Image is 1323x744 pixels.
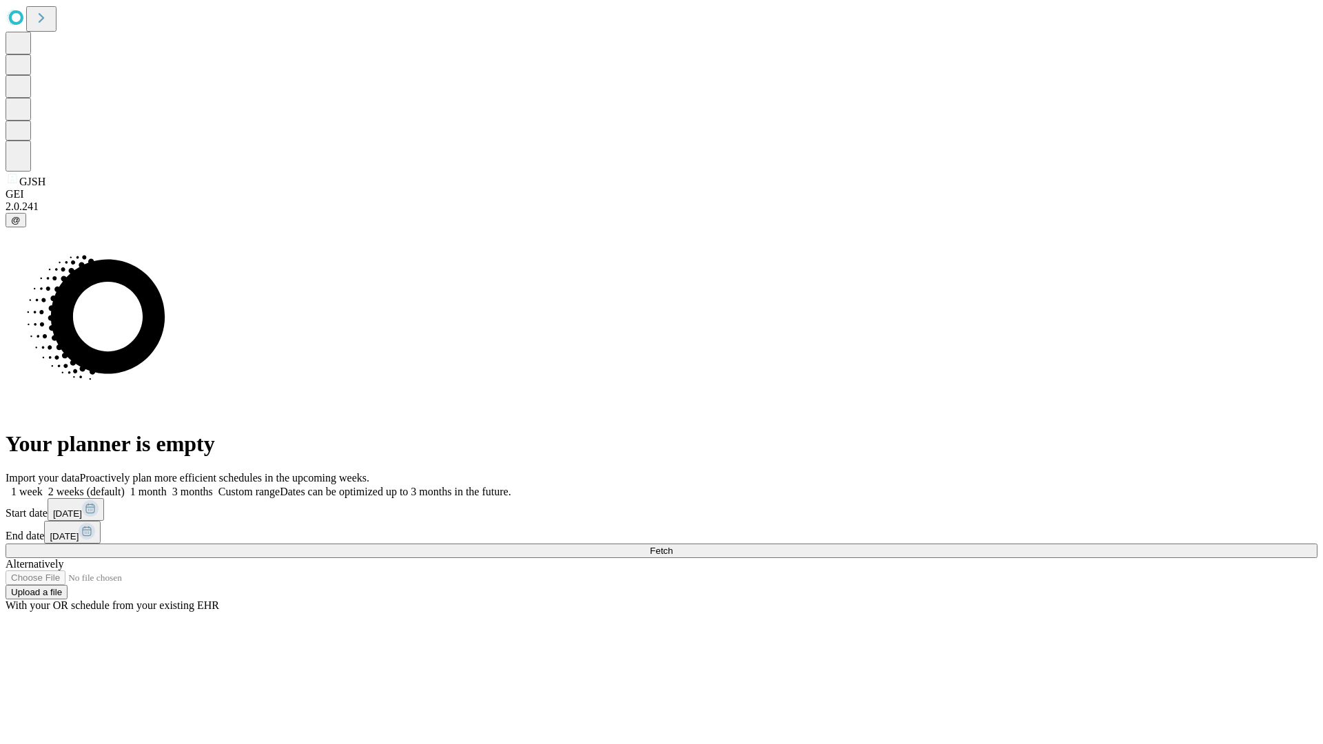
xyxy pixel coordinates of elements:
span: With your OR schedule from your existing EHR [6,599,219,611]
button: Upload a file [6,585,68,599]
button: [DATE] [44,521,101,544]
span: 2 weeks (default) [48,486,125,497]
div: GEI [6,188,1317,200]
span: [DATE] [50,531,79,541]
span: @ [11,215,21,225]
span: Fetch [650,546,673,556]
span: Custom range [218,486,280,497]
button: @ [6,213,26,227]
button: Fetch [6,544,1317,558]
button: [DATE] [48,498,104,521]
span: 3 months [172,486,213,497]
span: GJSH [19,176,45,187]
span: Proactively plan more efficient schedules in the upcoming weeks. [80,472,369,484]
span: [DATE] [53,508,82,519]
div: Start date [6,498,1317,521]
span: Alternatively [6,558,63,570]
h1: Your planner is empty [6,431,1317,457]
span: 1 week [11,486,43,497]
span: Import your data [6,472,80,484]
div: End date [6,521,1317,544]
span: Dates can be optimized up to 3 months in the future. [280,486,511,497]
div: 2.0.241 [6,200,1317,213]
span: 1 month [130,486,167,497]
